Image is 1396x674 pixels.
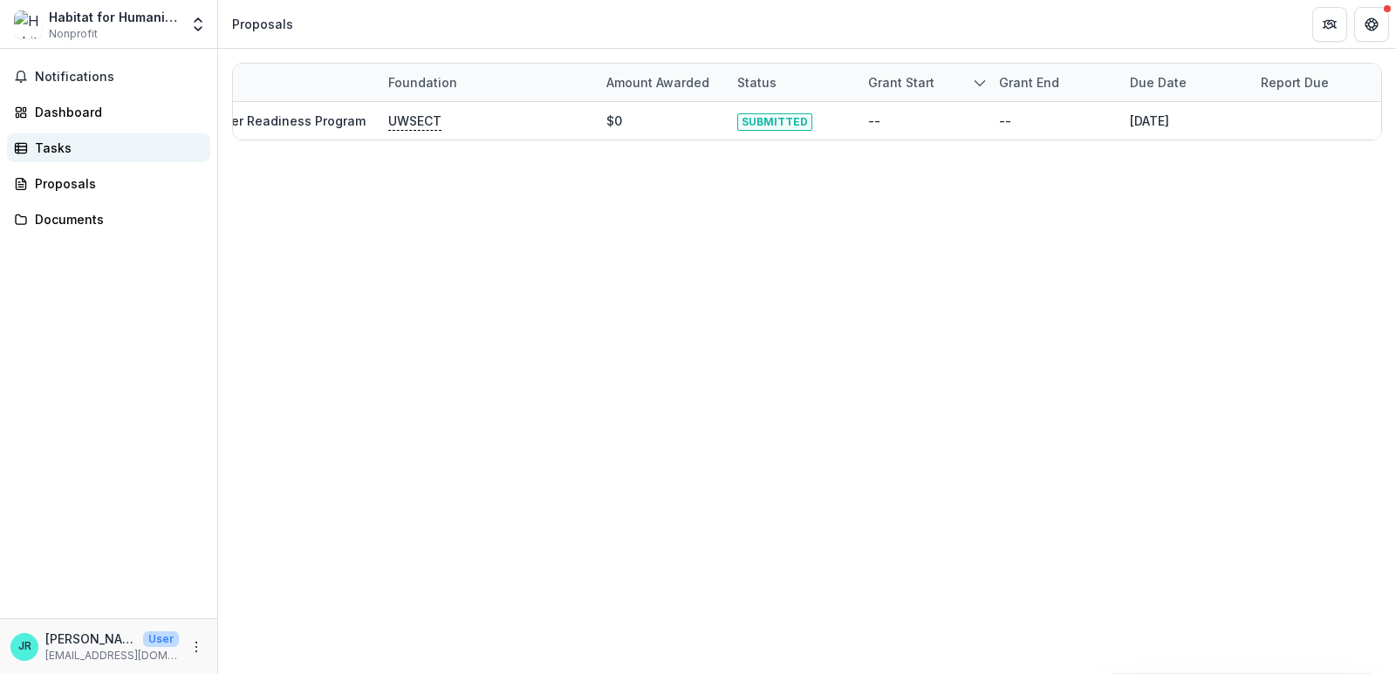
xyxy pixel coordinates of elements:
div: Due Date [1119,64,1250,101]
div: Tasks [35,139,196,157]
div: Report Due [1250,64,1381,101]
a: Documents [7,205,210,234]
div: Grant end [989,64,1119,101]
span: Nonprofit [49,26,98,42]
div: -- [999,112,1011,130]
div: Foundation [378,73,468,92]
div: Foundation [378,64,596,101]
div: $0 [606,112,622,130]
p: [PERSON_NAME] [45,630,136,648]
div: Proposals [35,174,196,193]
p: [EMAIL_ADDRESS][DOMAIN_NAME] [45,648,179,664]
div: Due Date [1119,73,1197,92]
div: [DATE] [1130,112,1169,130]
div: Grant start [858,73,945,92]
div: Jacqueline Richter [18,641,31,652]
button: More [186,637,207,657]
a: Proposals [7,169,210,198]
img: Habitat for Humanity of Eastern Connecticut, Inc. [14,10,42,38]
span: Notifications [35,70,203,85]
a: Homeowner Readiness Program [170,113,366,128]
nav: breadcrumb [225,11,300,37]
button: Partners [1312,7,1347,42]
div: Status [727,64,858,101]
a: Dashboard [7,98,210,126]
button: Open entity switcher [186,7,210,42]
div: -- [868,112,880,130]
div: Amount awarded [596,64,727,101]
span: SUBMITTED [737,113,812,131]
p: User [143,631,179,647]
div: Grant start [858,64,989,101]
div: Report Due [1250,73,1339,92]
button: Notifications [7,63,210,91]
div: Grant end [989,73,1070,92]
button: Get Help [1354,7,1389,42]
div: Dashboard [35,103,196,121]
div: Habitat for Humanity of Eastern [US_STATE], Inc. [49,8,179,26]
div: Amount awarded [596,73,720,92]
p: UWSECT [388,112,441,131]
a: Tasks [7,133,210,162]
div: Proposals [232,15,293,33]
div: Status [727,73,787,92]
svg: sorted descending [973,76,987,90]
div: Documents [35,210,196,228]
